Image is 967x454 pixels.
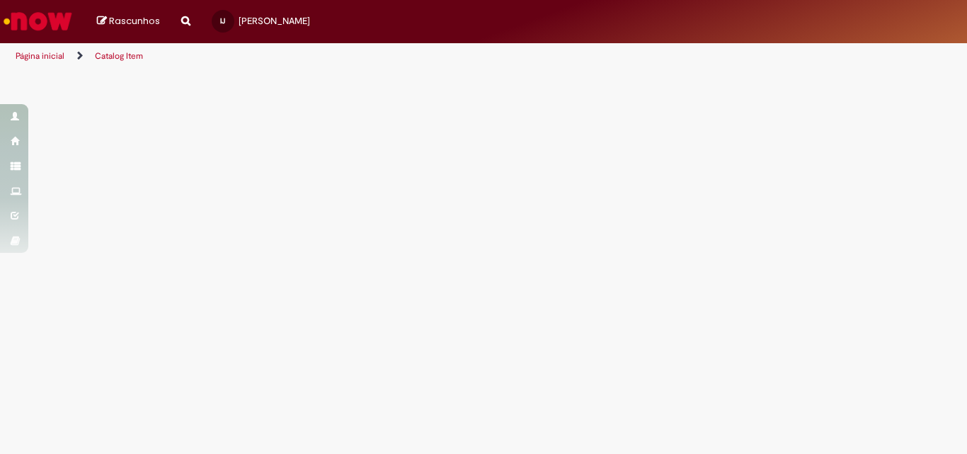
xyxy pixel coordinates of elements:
img: ServiceNow [1,7,74,35]
ul: Trilhas de página [11,43,634,69]
span: [PERSON_NAME] [239,15,310,27]
a: Catalog Item [95,50,143,62]
a: Rascunhos [97,15,160,28]
span: Rascunhos [109,14,160,28]
a: Página inicial [16,50,64,62]
span: IJ [220,16,225,25]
